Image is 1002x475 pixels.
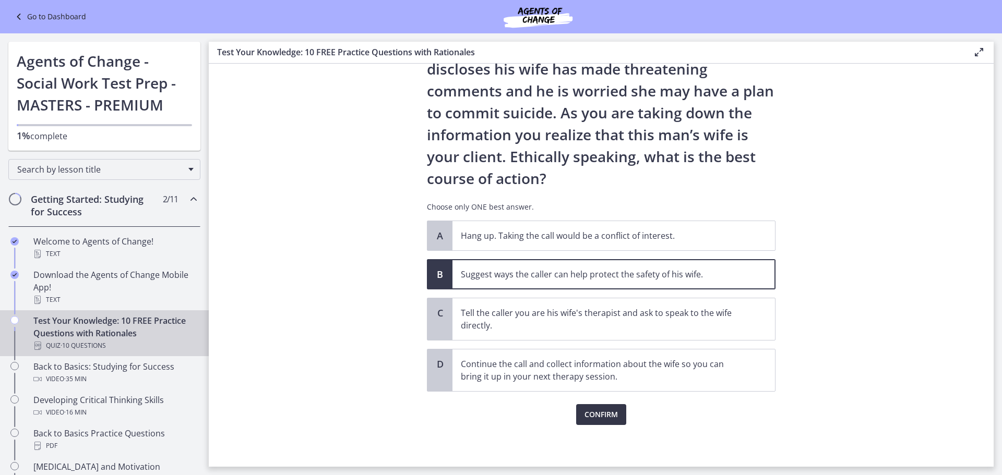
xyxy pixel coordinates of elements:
span: B [434,268,446,281]
p: Choose only ONE best answer. [427,202,776,212]
span: · 10 Questions [61,339,106,352]
p: Tell the caller you are his wife's therapist and ask to speak to the wife directly. [461,307,746,332]
div: Developing Critical Thinking Skills [33,394,196,419]
span: Confirm [584,408,618,421]
div: Download the Agents of Change Mobile App! [33,269,196,306]
p: complete [17,129,192,142]
i: Completed [10,237,19,246]
span: · 35 min [64,373,87,385]
div: Back to Basics Practice Questions [33,427,196,452]
div: Welcome to Agents of Change! [33,235,196,260]
button: Confirm [576,404,626,425]
h3: Test Your Knowledge: 10 FREE Practice Questions with Rationales [217,46,956,58]
span: 1% [17,129,30,142]
div: PDF [33,440,196,452]
span: Search by lesson title [17,164,183,175]
div: Back to Basics: Studying for Success [33,360,196,385]
div: Text [33,294,196,306]
div: Test Your Knowledge: 10 FREE Practice Questions with Rationales [33,314,196,352]
div: Video [33,406,196,419]
a: Go to Dashboard [13,10,86,23]
span: 2 / 11 [163,193,178,205]
p: Continue the call and collect information about the wife so you can bring it up in your next ther... [461,358,746,383]
div: Text [33,248,196,260]
img: Agents of Change [475,4,601,29]
span: D [434,358,446,370]
span: A [434,229,446,242]
h1: Agents of Change - Social Work Test Prep - MASTERS - PREMIUM [17,50,192,116]
div: Search by lesson title [8,159,200,180]
div: Quiz [33,339,196,352]
i: Completed [10,271,19,279]
p: Suggest ways the caller can help protect the safety of his wife. [461,268,746,281]
h2: Getting Started: Studying for Success [31,193,158,218]
div: Video [33,373,196,385]
p: You are volunteering to work on a crisis hotline. You receive an anonymous call and the caller di... [427,14,776,189]
p: Hang up. Taking the call would be a conflict of interest. [461,229,746,242]
span: · 16 min [64,406,87,419]
span: C [434,307,446,319]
